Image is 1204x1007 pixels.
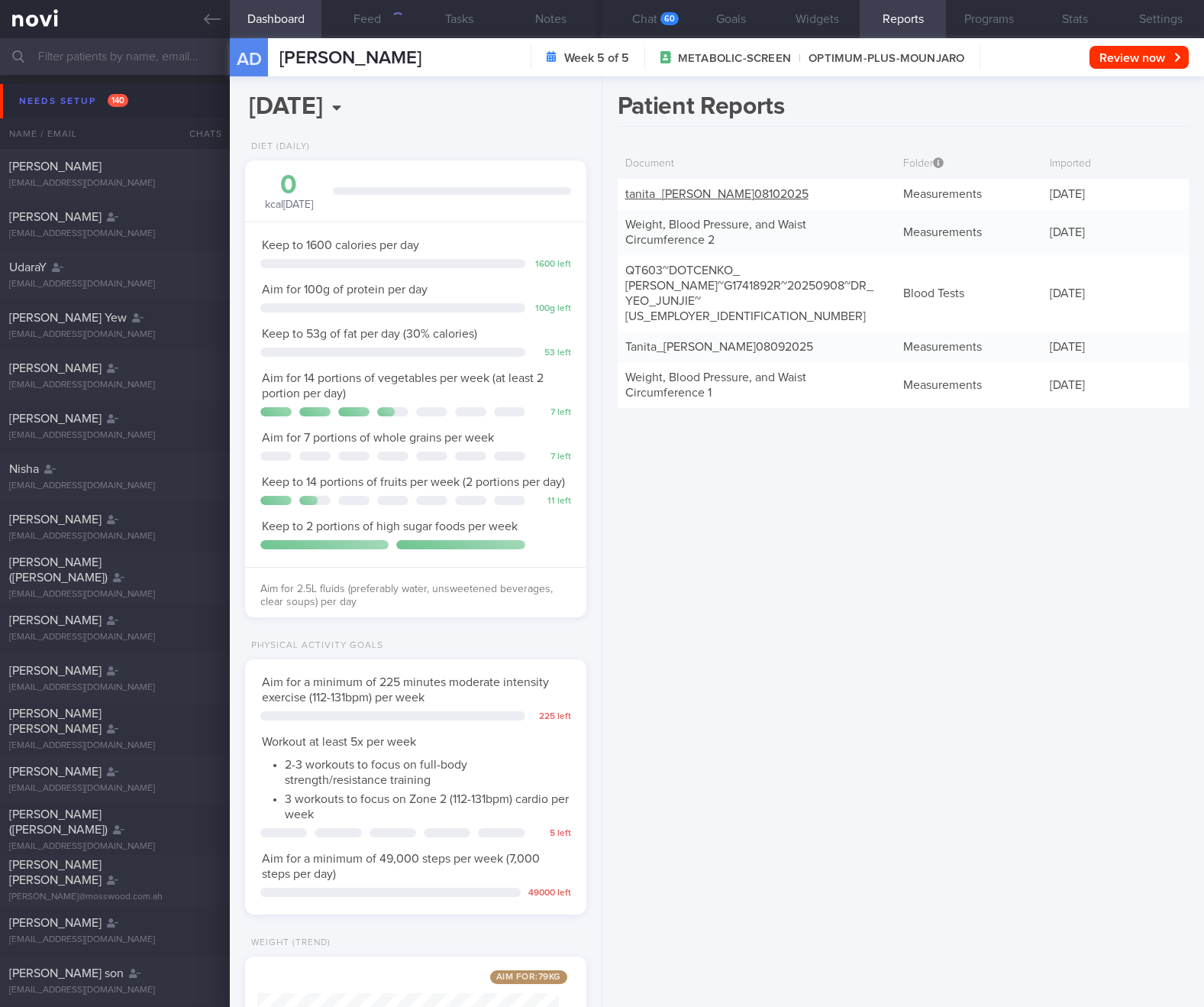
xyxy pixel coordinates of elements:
div: [EMAIL_ADDRESS][DOMAIN_NAME] [9,430,221,442]
div: [DATE] [1042,179,1189,209]
div: 5 left [533,828,571,840]
div: [EMAIL_ADDRESS][DOMAIN_NAME] [9,682,221,694]
div: 0 [260,172,318,199]
span: [PERSON_NAME] [9,160,102,173]
div: Weight (Trend) [245,937,331,949]
span: Aim for 7 portions of whole grains per week [262,432,494,444]
div: Folder [896,150,1042,179]
strong: Week 5 of 5 [564,50,629,66]
span: [PERSON_NAME] [PERSON_NAME] [9,707,102,735]
span: [PERSON_NAME] Yew [9,312,127,324]
li: 3 workouts to focus on Zone 2 (112-131bpm) cardio per week [285,788,569,822]
a: Weight, Blood Pressure, and Waist Circumference 1 [625,371,806,399]
span: OPTIMUM-PLUS-MOUNJARO [791,51,964,66]
span: Aim for 14 portions of vegetables per week (at least 2 portion per day) [262,372,544,400]
div: kcal [DATE] [260,172,318,212]
div: [EMAIL_ADDRESS][DOMAIN_NAME] [9,740,221,752]
span: [PERSON_NAME] son [9,967,124,979]
span: Workout at least 5x per week [262,736,416,748]
div: [EMAIL_ADDRESS][DOMAIN_NAME] [9,228,221,240]
div: Blood Tests [896,278,1042,309]
div: Needs setup [15,91,132,112]
span: 140 [108,94,128,107]
div: Measurements [896,370,1042,400]
div: Imported [1042,150,1189,179]
span: Keep to 14 portions of fruits per week (2 portions per day) [262,476,565,488]
button: Review now [1089,46,1189,69]
span: Aim for 2.5L fluids (preferably water, unsweetened beverages, clear soups) per day [260,584,553,608]
div: [EMAIL_ADDRESS][DOMAIN_NAME] [9,279,221,290]
span: Aim for a minimum of 225 minutes moderate intensity exercise (112-131bpm) per week [262,676,549,704]
div: 1600 left [533,259,571,270]
div: [EMAIL_ADDRESS][DOMAIN_NAME] [9,531,221,542]
div: 7 left [533,407,571,419]
div: Diet (Daily) [245,141,310,153]
span: [PERSON_NAME] ([PERSON_NAME]) [9,808,108,836]
li: 2-3 workouts to focus on full-body strength/resistance training [285,753,569,788]
span: Nisha [9,463,39,475]
div: 225 left [533,711,571,723]
a: Tanita_[PERSON_NAME]08092025 [625,341,813,353]
div: 100 g left [533,303,571,315]
div: 49000 left [528,888,571,899]
div: [PERSON_NAME]@mosswood.com.ah [9,892,221,903]
div: AD [221,29,278,88]
span: [PERSON_NAME] [279,49,421,67]
div: [DATE] [1042,217,1189,248]
span: [PERSON_NAME] [9,413,102,425]
span: METABOLIC-SCREEN [678,51,791,66]
div: [DATE] [1042,332,1189,362]
div: 11 left [533,496,571,507]
span: Aim for a minimum of 49,000 steps per week (7,000 steps per day) [262,853,540,880]
div: [EMAIL_ADDRESS][DOMAIN_NAME] [9,632,221,643]
div: Measurements [896,332,1042,362]
span: Keep to 53g of fat per day (30% calories) [262,328,477,340]
div: 60 [660,12,679,25]
span: UdaraY [9,261,47,274]
span: [PERSON_NAME] [9,211,102,223]
div: Physical Activity Goals [245,640,383,652]
div: [EMAIL_ADDRESS][DOMAIN_NAME] [9,985,221,996]
h1: Patient Reports [618,92,1189,127]
div: 53 left [533,348,571,359]
a: Weight, Blood Pressure, and Waist Circumference 2 [625,219,806,246]
span: [PERSON_NAME] ([PERSON_NAME]) [9,556,108,584]
div: Document [618,150,896,179]
div: [EMAIL_ADDRESS][DOMAIN_NAME] [9,934,221,946]
div: [EMAIL_ADDRESS][DOMAIN_NAME] [9,380,221,391]
div: Chats [169,118,230,149]
div: [EMAIL_ADDRESS][DOMAIN_NAME] [9,178,221,189]
div: [EMAIL_ADDRESS][DOMAIN_NAME] [9,589,221,601]
div: [EMAIL_ADDRESS][DOMAIN_NAME] [9,841,221,853]
div: 7 left [533,452,571,463]
a: QT603~DOTCENKO_[PERSON_NAME]~G1741892R~20250908~DR_YEO_JUNJIE~[US_EMPLOYER_IDENTIFICATION_NUMBER] [625,264,873,322]
div: [EMAIL_ADDRESS][DOMAIN_NAME] [9,481,221,492]
span: [PERSON_NAME] [9,917,102,929]
div: [DATE] [1042,370,1189,400]
span: Keep to 2 portions of high sugar foods per week [262,520,518,533]
div: Measurements [896,217,1042,248]
a: tanita_[PERSON_NAME]08102025 [625,188,809,200]
div: [EMAIL_ADDRESS][DOMAIN_NAME] [9,783,221,795]
span: [PERSON_NAME] [9,614,102,627]
div: Measurements [896,179,1042,209]
span: [PERSON_NAME] [PERSON_NAME] [9,859,102,886]
span: Keep to 1600 calories per day [262,239,419,251]
span: [PERSON_NAME] [9,513,102,526]
span: [PERSON_NAME] [9,665,102,677]
span: Aim for: 79 kg [490,970,567,984]
div: [DATE] [1042,278,1189,309]
span: [PERSON_NAME] [9,362,102,374]
span: Aim for 100g of protein per day [262,283,428,296]
span: [PERSON_NAME] [9,766,102,778]
div: [EMAIL_ADDRESS][DOMAIN_NAME] [9,329,221,341]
